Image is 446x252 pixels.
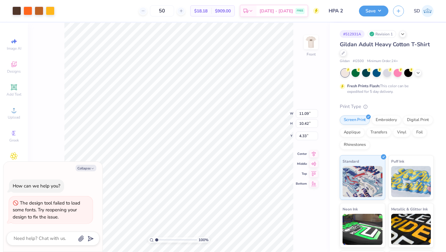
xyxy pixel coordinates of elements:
div: Print Type [340,103,434,110]
div: Vinyl [393,128,410,137]
span: Top [296,172,307,176]
span: Puff Ink [391,158,404,164]
button: Save [359,6,388,16]
img: Sofia Diep [422,5,434,17]
span: Clipart & logos [3,161,25,171]
span: FREE [297,9,303,13]
span: Greek [9,138,19,143]
div: Revision 1 [368,30,396,38]
input: Untitled Design [324,5,354,17]
div: The design tool failed to load some fonts. Try reopening your design to fix the issue. [13,200,80,220]
img: Standard [343,166,383,197]
span: Standard [343,158,359,164]
span: # G500 [353,59,364,64]
div: Digital Print [403,115,433,125]
img: Front [305,36,317,48]
span: Gildan [340,59,350,64]
span: Add Text [7,92,21,97]
div: How can we help you? [13,183,60,189]
img: Puff Ink [391,166,431,197]
strong: Fresh Prints Flash: [347,83,380,88]
div: Screen Print [340,115,370,125]
span: Gildan Adult Heavy Cotton T-Shirt [340,41,430,48]
div: This color can be expedited for 5 day delivery. [347,83,423,94]
span: SD [414,7,420,15]
div: Applique [340,128,365,137]
span: Neon Ink [343,206,358,212]
span: Center [296,152,307,156]
button: Collapse [76,165,96,171]
img: Neon Ink [343,214,383,245]
span: $909.00 [215,8,231,14]
span: [DATE] - [DATE] [260,8,293,14]
img: Metallic & Glitter Ink [391,214,431,245]
div: Foil [412,128,427,137]
span: Minimum Order: 24 + [367,59,398,64]
a: SD [414,5,434,17]
span: Bottom [296,182,307,186]
span: Upload [8,115,20,120]
div: Embroidery [372,115,401,125]
span: $18.18 [194,8,208,14]
div: Front [307,52,316,57]
div: Rhinestones [340,140,370,150]
input: – – [150,5,174,16]
span: Middle [296,162,307,166]
span: Image AI [7,46,21,51]
span: Designs [7,69,21,74]
div: Transfers [366,128,391,137]
span: Metallic & Glitter Ink [391,206,428,212]
span: 100 % [199,237,208,243]
div: # 512931A [340,30,365,38]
